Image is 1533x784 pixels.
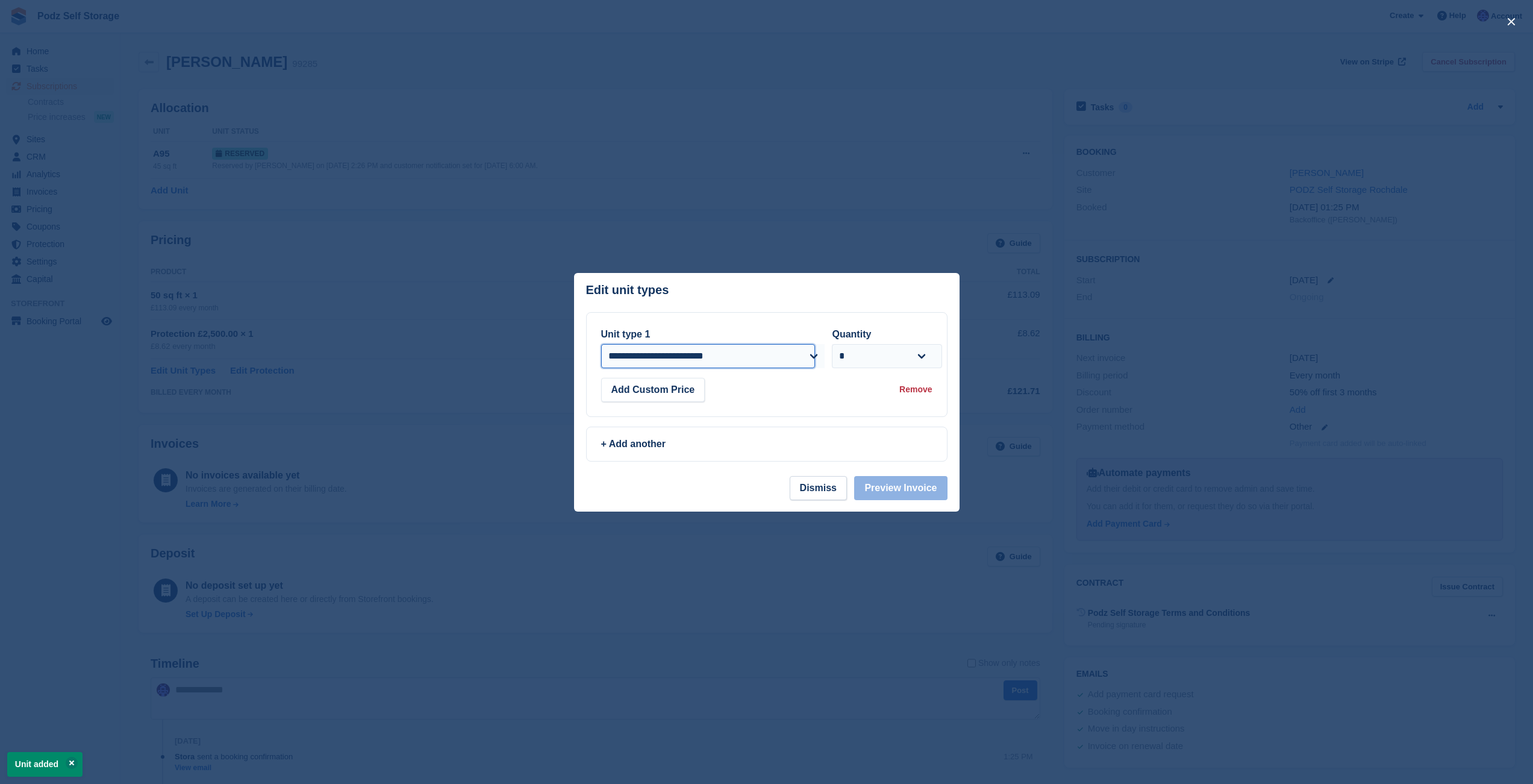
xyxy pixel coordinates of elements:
[899,383,932,396] div: Remove
[832,329,871,339] label: Quantity
[601,378,705,402] button: Add Custom Price
[7,752,83,777] p: Unit added
[1502,12,1521,31] button: close
[854,476,947,500] button: Preview Invoice
[601,437,932,451] div: + Add another
[601,329,651,339] label: Unit type 1
[790,476,847,500] button: Dismiss
[586,283,669,297] p: Edit unit types
[586,427,948,462] a: + Add another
